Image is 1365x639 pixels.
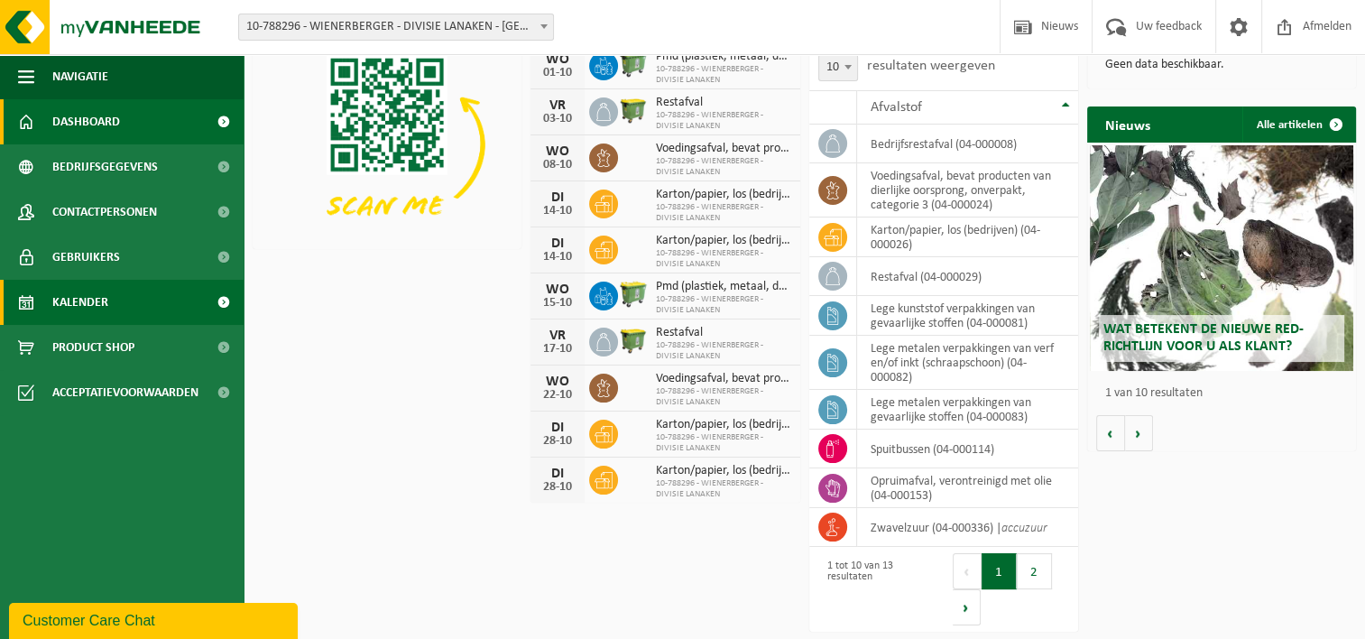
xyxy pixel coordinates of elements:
h2: Nieuws [1087,106,1168,142]
span: Contactpersonen [52,190,157,235]
td: restafval (04-000029) [857,257,1078,296]
span: Karton/papier, los (bedrijven) [656,464,790,478]
span: 10-788296 - WIENERBERGER - DIVISIE LANAKEN [656,110,790,132]
div: 17-10 [540,343,576,356]
div: VR [540,98,576,113]
div: 28-10 [540,481,576,494]
span: Navigatie [52,54,108,99]
div: DI [540,421,576,435]
span: Wat betekent de nieuwe RED-richtlijn voor u als klant? [1103,322,1304,354]
button: 1 [982,553,1017,589]
td: bedrijfsrestafval (04-000008) [857,125,1078,163]
span: Acceptatievoorwaarden [52,370,198,415]
span: 10-788296 - WIENERBERGER - DIVISIE LANAKEN - LANAKEN [238,14,554,41]
img: WB-0660-HPE-GN-50 [618,279,649,310]
span: Voedingsafval, bevat producten van dierlijke oorsprong, onverpakt, categorie 3 [656,142,790,156]
button: Volgende [1125,415,1153,451]
span: 10-788296 - WIENERBERGER - DIVISIE LANAKEN [656,156,790,178]
div: 01-10 [540,67,576,79]
span: 10-788296 - WIENERBERGER - DIVISIE LANAKEN [656,248,790,270]
button: Previous [953,553,982,589]
div: VR [540,329,576,343]
span: 10-788296 - WIENERBERGER - DIVISIE LANAKEN [656,202,790,224]
span: Karton/papier, los (bedrijven) [656,418,790,432]
div: 1 tot 10 van 13 resultaten [818,551,935,627]
div: WO [540,282,576,297]
span: Kalender [52,280,108,325]
label: resultaten weergeven [867,59,995,73]
a: Wat betekent de nieuwe RED-richtlijn voor u als klant? [1090,145,1353,371]
td: voedingsafval, bevat producten van dierlijke oorsprong, onverpakt, categorie 3 (04-000024) [857,163,1078,218]
span: Product Shop [52,325,134,370]
div: DI [540,467,576,481]
span: 10-788296 - WIENERBERGER - DIVISIE LANAKEN [656,386,790,408]
i: accuzuur [1001,522,1047,535]
img: WB-1100-HPE-GN-50 [618,95,649,125]
span: Pmd (plastiek, metaal, drankkartons) (bedrijven) [656,50,790,64]
p: 1 van 10 resultaten [1105,387,1347,400]
p: Geen data beschikbaar. [1105,59,1338,71]
img: WB-0660-HPE-GN-50 [618,49,649,79]
span: Afvalstof [871,100,922,115]
span: Bedrijfsgegevens [52,144,158,190]
span: Karton/papier, los (bedrijven) [656,188,790,202]
span: Gebruikers [52,235,120,280]
td: karton/papier, los (bedrijven) (04-000026) [857,218,1078,257]
iframe: chat widget [9,599,301,639]
span: Dashboard [52,99,120,144]
a: Alle artikelen [1242,106,1354,143]
span: 10-788296 - WIENERBERGER - DIVISIE LANAKEN [656,340,790,362]
div: 28-10 [540,435,576,448]
div: DI [540,190,576,205]
span: 10-788296 - WIENERBERGER - DIVISIE LANAKEN - LANAKEN [239,14,553,40]
div: DI [540,236,576,251]
span: 10-788296 - WIENERBERGER - DIVISIE LANAKEN [656,478,790,500]
span: 10 [819,55,857,80]
span: Pmd (plastiek, metaal, drankkartons) (bedrijven) [656,280,790,294]
div: 15-10 [540,297,576,310]
div: 22-10 [540,389,576,402]
button: Next [953,589,981,625]
td: lege metalen verpakkingen van gevaarlijke stoffen (04-000083) [857,390,1078,430]
div: WO [540,375,576,389]
button: Vorige [1096,415,1125,451]
div: 14-10 [540,205,576,218]
img: WB-1100-HPE-GN-50 [618,325,649,356]
div: 03-10 [540,113,576,125]
div: WO [540,52,576,67]
span: Restafval [656,326,790,340]
td: lege metalen verpakkingen van verf en/of inkt (schraapschoon) (04-000082) [857,336,1078,390]
span: Karton/papier, los (bedrijven) [656,234,790,248]
span: Voedingsafval, bevat producten van dierlijke oorsprong, onverpakt, categorie 3 [656,372,790,386]
span: 10-788296 - WIENERBERGER - DIVISIE LANAKEN [656,64,790,86]
span: 10-788296 - WIENERBERGER - DIVISIE LANAKEN [656,294,790,316]
div: WO [540,144,576,159]
td: opruimafval, verontreinigd met olie (04-000153) [857,468,1078,508]
td: spuitbussen (04-000114) [857,430,1078,468]
td: zwavelzuur (04-000336) | [857,508,1078,547]
button: 2 [1017,553,1052,589]
img: Download de VHEPlus App [253,43,521,245]
span: Restafval [656,96,790,110]
td: lege kunststof verpakkingen van gevaarlijke stoffen (04-000081) [857,296,1078,336]
span: 10-788296 - WIENERBERGER - DIVISIE LANAKEN [656,432,790,454]
div: 14-10 [540,251,576,264]
div: 08-10 [540,159,576,171]
span: 10 [818,54,858,81]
